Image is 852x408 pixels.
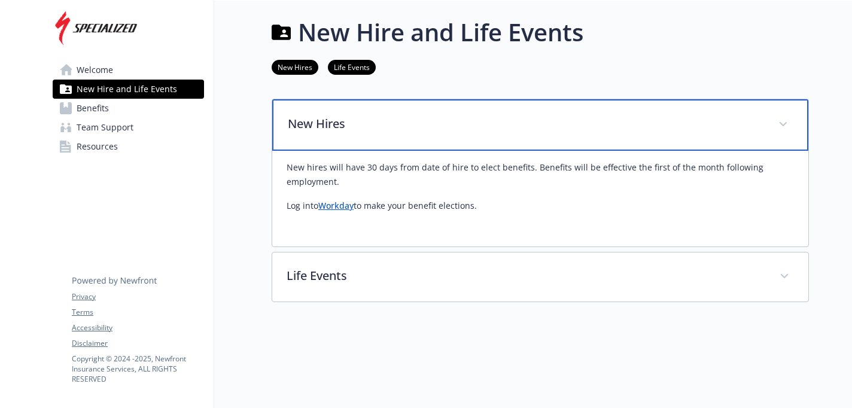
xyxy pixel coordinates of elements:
a: New Hires [272,61,318,72]
a: New Hire and Life Events [53,80,204,99]
p: New hires will have 30 days from date of hire to elect benefits. Benefits will be effective the f... [287,160,794,189]
a: Resources [53,137,204,156]
a: Life Events [328,61,376,72]
h1: New Hire and Life Events [298,14,583,50]
div: New Hires [272,99,808,151]
p: Log into to make your benefit elections. [287,199,794,213]
a: Privacy [72,291,203,302]
a: Benefits [53,99,204,118]
a: Team Support [53,118,204,137]
p: Life Events [287,267,765,285]
span: New Hire and Life Events [77,80,177,99]
a: Welcome [53,60,204,80]
div: Life Events [272,252,808,302]
a: Terms [72,307,203,318]
p: Copyright © 2024 - 2025 , Newfront Insurance Services, ALL RIGHTS RESERVED [72,354,203,384]
a: Accessibility [72,322,203,333]
div: New Hires [272,151,808,246]
a: Workday [318,200,354,211]
span: Welcome [77,60,113,80]
span: Benefits [77,99,109,118]
p: New Hires [288,115,764,133]
span: Team Support [77,118,133,137]
span: Resources [77,137,118,156]
a: Disclaimer [72,338,203,349]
